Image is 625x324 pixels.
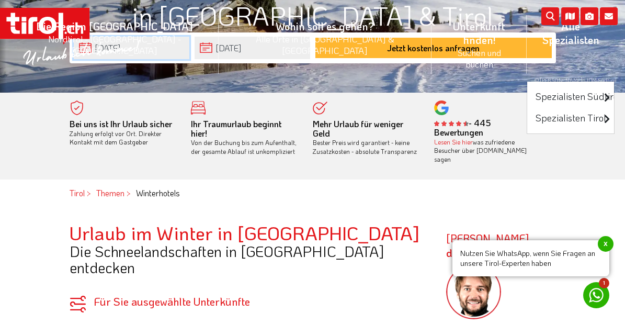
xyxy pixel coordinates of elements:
b: Ihr Traumurlaub beginnt hier! [191,118,281,139]
span: 1 [599,278,609,288]
span: x [598,236,613,252]
b: - 445 Bewertungen [434,117,491,138]
h2: Urlaub im Winter in [GEOGRAPHIC_DATA] [70,222,430,243]
a: Spezialisten Tirol [527,107,614,129]
strong: [PERSON_NAME] [446,231,540,260]
a: Tirol [70,187,85,198]
i: Karte öffnen [561,7,579,25]
a: Alle Spezialisten [527,8,615,58]
i: Kontakt [600,7,618,25]
i: Fotogalerie [581,7,598,25]
b: Mehr Urlaub für weniger Geld [313,118,403,139]
em: Winterhotels [136,187,180,198]
small: Nordtirol - [GEOGRAPHIC_DATA] - [GEOGRAPHIC_DATA] [23,33,206,56]
img: frag-markus.png [446,264,501,319]
div: Zahlung erfolgt vor Ort. Direkter Kontakt mit dem Gastgeber [70,120,176,147]
div: Von der Buchung bis zum Aufenthalt, der gesamte Ablauf ist unkompliziert [191,120,297,156]
a: Die Region [GEOGRAPHIC_DATA]Nordtirol - [GEOGRAPHIC_DATA] - [GEOGRAPHIC_DATA] [10,8,219,68]
a: Unterkunft finden!Suchen und buchen [431,8,527,81]
span: deinen Reiseberater [446,246,540,260]
small: Suchen und buchen [444,47,515,70]
div: Bester Preis wird garantiert - keine Zusatzkosten - absolute Transparenz [313,120,419,156]
div: was zufriedene Besucher über [DOMAIN_NAME] sagen [434,138,540,164]
img: google [434,100,449,115]
a: 1 Nutzen Sie WhatsApp, wenn Sie Fragen an unsere Tirol-Experten habenx [583,282,609,308]
span: Nutzen Sie WhatsApp, wenn Sie Fragen an unsere Tirol-Experten haben [452,240,609,276]
h3: Die Schneelandschaften in [GEOGRAPHIC_DATA] entdecken [70,243,430,276]
b: Bei uns ist Ihr Urlaub sicher [70,118,172,129]
a: Wohin soll es gehen?Alle Orte in [GEOGRAPHIC_DATA] & [GEOGRAPHIC_DATA] [219,8,431,68]
small: Alle Orte in [GEOGRAPHIC_DATA] & [GEOGRAPHIC_DATA] [231,33,419,56]
a: Themen [96,187,124,198]
a: Lesen Sie hier [434,138,473,146]
a: Spezialisten Südtirol [527,86,614,107]
div: Für Sie ausgewählte Unterkünfte [70,296,430,307]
